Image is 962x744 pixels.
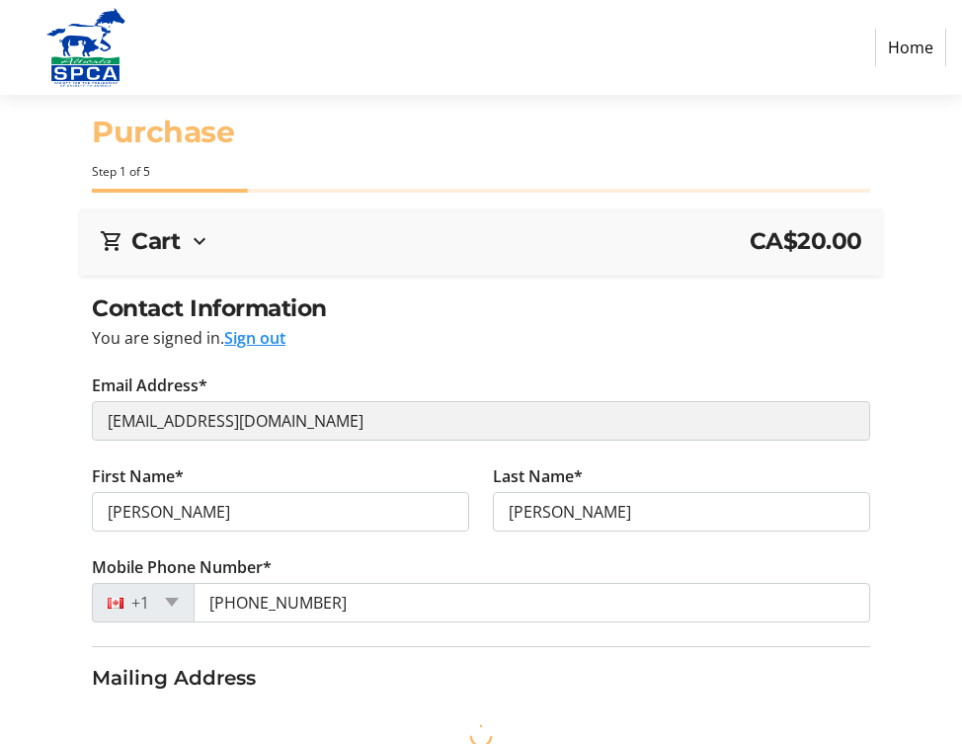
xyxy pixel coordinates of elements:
[92,326,870,350] div: You are signed in.
[493,464,583,488] label: Last Name*
[224,326,285,350] button: Sign out
[92,163,870,181] div: Step 1 of 5
[131,224,180,259] h2: Cart
[92,464,184,488] label: First Name*
[194,583,870,622] input: (506) 234-5678
[92,373,207,397] label: Email Address*
[16,8,156,87] img: Alberta SPCA's Logo
[92,111,870,155] h1: Purchase
[92,291,870,326] h2: Contact Information
[92,555,272,579] label: Mobile Phone Number*
[750,224,862,259] span: CA$20.00
[92,663,870,693] h3: Mailing Address
[875,29,946,66] a: Home
[100,224,862,259] div: CartCA$20.00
